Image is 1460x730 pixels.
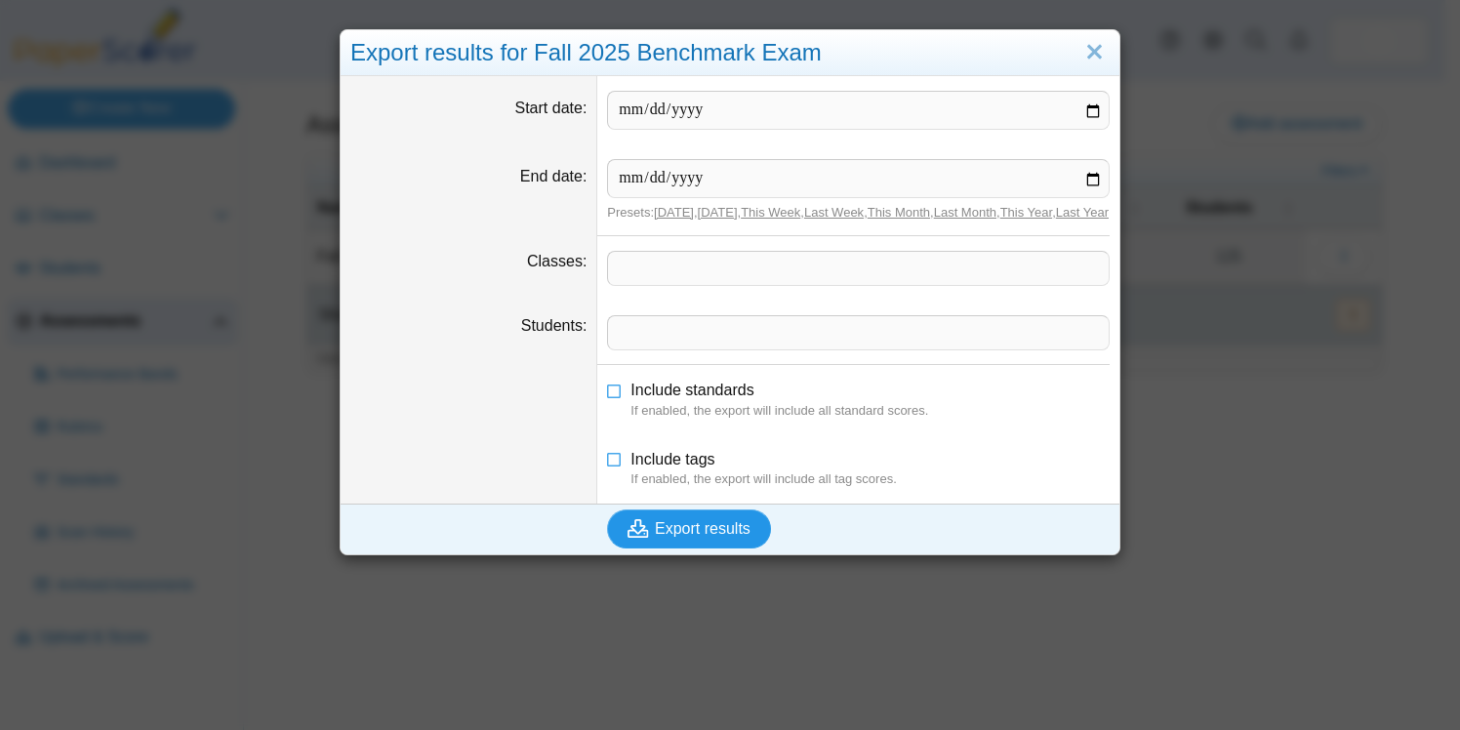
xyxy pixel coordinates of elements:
dfn: If enabled, the export will include all standard scores. [630,402,1110,420]
div: Presets: , , , , , , , [607,204,1110,222]
label: Classes [527,253,587,269]
tags: ​ [607,251,1110,286]
a: [DATE] [654,205,694,220]
dfn: If enabled, the export will include all tag scores. [630,470,1110,488]
a: Last Year [1056,205,1109,220]
tags: ​ [607,315,1110,350]
a: [DATE] [698,205,738,220]
a: Last Month [934,205,996,220]
label: Start date [515,100,588,116]
a: This Week [741,205,800,220]
label: End date [520,168,588,184]
label: Students [521,317,588,334]
span: Include tags [630,451,714,467]
a: This Year [1000,205,1053,220]
span: Include standards [630,382,753,398]
span: Export results [655,520,750,537]
div: Export results for Fall 2025 Benchmark Exam [341,30,1119,76]
a: Last Week [804,205,864,220]
a: Close [1079,36,1110,69]
a: This Month [868,205,930,220]
button: Export results [607,509,771,548]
